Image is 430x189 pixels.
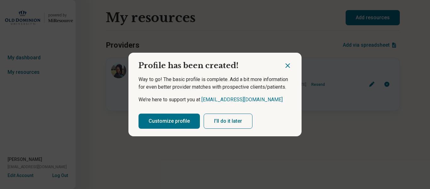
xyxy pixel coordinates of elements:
[139,114,200,129] button: Customize profile
[201,97,283,103] a: [EMAIL_ADDRESS][DOMAIN_NAME]
[284,62,291,69] button: Close dialog
[128,53,284,74] h2: Profile has been created!
[204,114,252,129] button: I’ll do it later
[139,76,291,91] p: Way to go! The basic profile is complete. Add a bit more information for even better provider mat...
[139,96,291,103] p: We’re here to support you at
